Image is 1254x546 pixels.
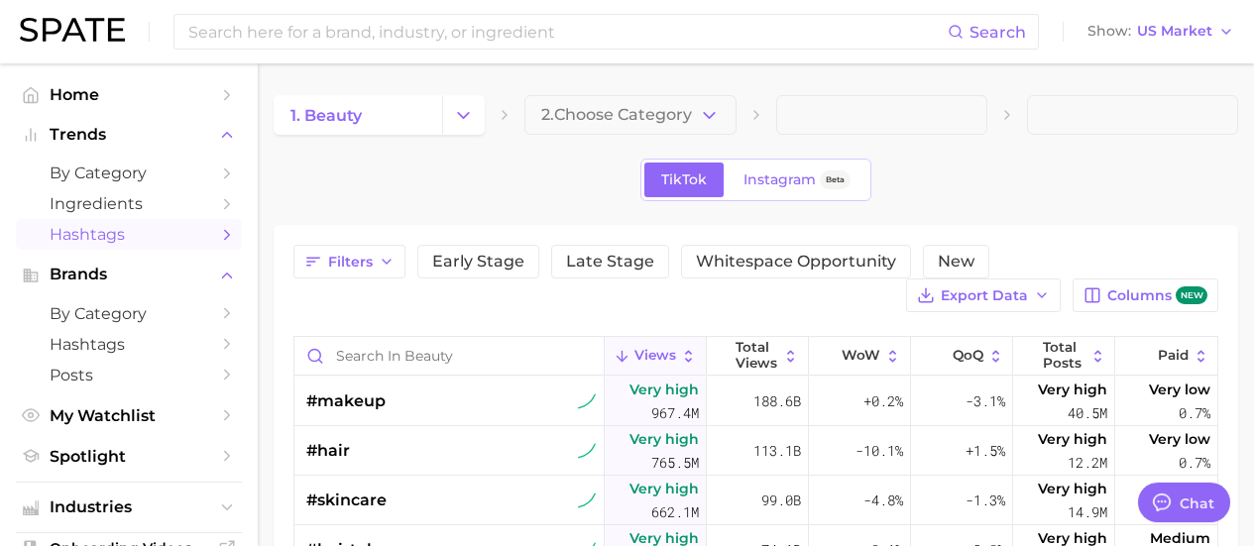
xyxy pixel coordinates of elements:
[1038,427,1107,451] span: Very high
[578,392,596,410] img: tiktok sustained riser
[1107,286,1207,305] span: Columns
[306,489,387,512] span: #skincare
[50,126,208,144] span: Trends
[16,400,242,431] a: My Watchlist
[629,427,699,451] span: Very high
[16,360,242,390] a: Posts
[605,337,707,376] button: Views
[855,439,903,463] span: -10.1%
[328,254,373,271] span: Filters
[50,304,208,323] span: by Category
[541,106,692,124] span: 2. Choose Category
[294,476,1217,525] button: #skincaretiktok sustained riserVery high662.1m99.0b-4.8%-1.3%Very high14.9mMedium8.6%
[306,439,350,463] span: #hair
[1087,26,1131,37] span: Show
[651,451,699,475] span: 765.5m
[50,194,208,213] span: Ingredients
[629,477,699,500] span: Very high
[16,79,242,110] a: Home
[809,337,911,376] button: WoW
[50,366,208,384] span: Posts
[50,164,208,182] span: by Category
[906,278,1061,312] button: Export Data
[651,401,699,425] span: 967.4m
[826,171,845,188] span: Beta
[1149,427,1210,451] span: Very low
[1179,401,1210,425] span: 0.7%
[753,439,801,463] span: 113.1b
[578,491,596,509] img: tiktok sustained riser
[634,348,676,364] span: Views
[50,498,208,516] span: Industries
[969,23,1026,42] span: Search
[644,163,724,197] a: TikTok
[1115,337,1217,376] button: Paid
[1149,378,1210,401] span: Very low
[50,335,208,354] span: Hashtags
[966,389,1005,413] span: -3.1%
[651,500,699,524] span: 662.1m
[294,337,604,375] input: Search in beauty
[16,492,242,522] button: Industries
[442,95,485,135] button: Change Category
[16,329,242,360] a: Hashtags
[1013,337,1115,376] button: Total Posts
[16,158,242,188] a: by Category
[50,266,208,283] span: Brands
[16,441,242,472] a: Spotlight
[274,95,442,135] a: 1. beauty
[743,171,816,188] span: Instagram
[16,298,242,329] a: by Category
[16,260,242,289] button: Brands
[629,378,699,401] span: Very high
[863,389,903,413] span: +0.2%
[1068,401,1107,425] span: 40.5m
[953,348,983,364] span: QoQ
[966,489,1005,512] span: -1.3%
[293,245,405,278] button: Filters
[753,389,801,413] span: 188.6b
[1179,451,1210,475] span: 0.7%
[1150,477,1210,500] span: Medium
[696,254,896,270] span: Whitespace Opportunity
[1038,378,1107,401] span: Very high
[941,287,1028,304] span: Export Data
[524,95,736,135] button: 2.Choose Category
[863,489,903,512] span: -4.8%
[16,219,242,250] a: Hashtags
[1073,278,1218,312] button: Columnsnew
[736,340,778,371] span: Total Views
[1038,477,1107,500] span: Very high
[290,106,362,125] span: 1. beauty
[966,439,1005,463] span: +1.5%
[578,442,596,460] img: tiktok sustained riser
[707,337,809,376] button: Total Views
[1083,19,1239,45] button: ShowUS Market
[761,489,801,512] span: 99.0b
[50,85,208,104] span: Home
[1043,340,1085,371] span: Total Posts
[50,225,208,244] span: Hashtags
[842,348,880,364] span: WoW
[50,406,208,425] span: My Watchlist
[727,163,867,197] a: InstagramBeta
[294,426,1217,476] button: #hairtiktok sustained riserVery high765.5m113.1b-10.1%+1.5%Very high12.2mVery low0.7%
[20,18,125,42] img: SPATE
[16,120,242,150] button: Trends
[938,254,974,270] span: New
[1137,26,1212,37] span: US Market
[186,15,948,49] input: Search here for a brand, industry, or ingredient
[1158,348,1189,364] span: Paid
[1176,286,1207,305] span: new
[432,254,524,270] span: Early Stage
[566,254,654,270] span: Late Stage
[1068,500,1107,524] span: 14.9m
[911,337,1013,376] button: QoQ
[661,171,707,188] span: TikTok
[294,377,1217,426] button: #makeuptiktok sustained riserVery high967.4m188.6b+0.2%-3.1%Very high40.5mVery low0.7%
[306,389,386,413] span: #makeup
[1068,451,1107,475] span: 12.2m
[50,447,208,466] span: Spotlight
[16,188,242,219] a: Ingredients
